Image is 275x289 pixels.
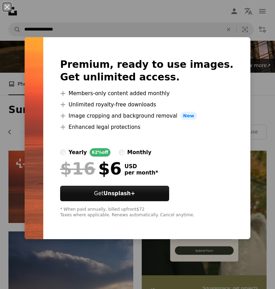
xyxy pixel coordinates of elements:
li: Enhanced legal protections [60,123,234,131]
button: GetUnsplash+ [60,186,169,201]
li: Members-only content added monthly [60,89,234,98]
strong: Unsplash+ [103,190,135,197]
input: yearly62%off [60,150,66,155]
div: 62% off [90,148,110,157]
div: monthly [127,148,152,157]
span: USD [124,163,158,170]
span: $16 [60,159,95,178]
div: yearly [69,148,87,157]
div: $6 [60,159,122,178]
img: premium_photo-1673452731734-91291306025e [25,37,43,239]
input: monthly [119,150,124,155]
div: * When paid annually, billed upfront $72 Taxes where applicable. Renews automatically. Cancel any... [60,207,234,218]
span: per month * [124,170,158,176]
span: New [180,112,197,120]
li: Image cropping and background removal [60,112,234,120]
li: Unlimited royalty-free downloads [60,100,234,109]
h2: Premium, ready to use images. Get unlimited access. [60,58,234,84]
